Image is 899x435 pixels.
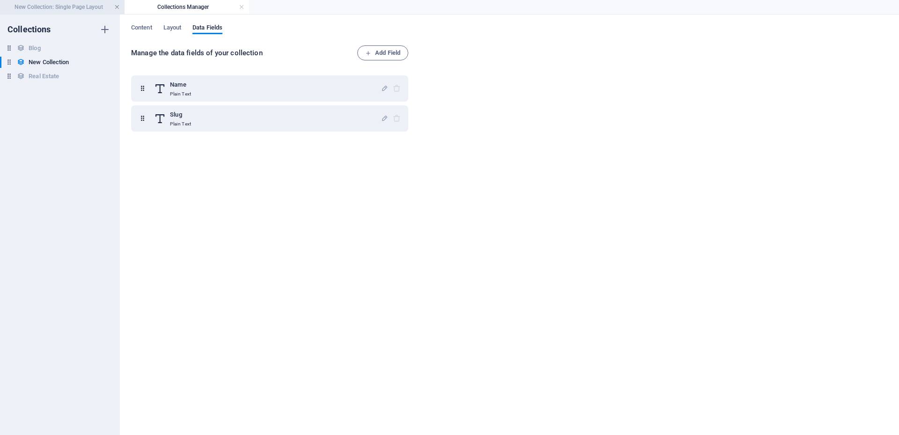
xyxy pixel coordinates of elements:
[29,43,40,54] h6: Blog
[365,47,400,59] span: Add Field
[170,109,191,120] h6: Slug
[7,24,51,35] h6: Collections
[170,120,191,128] p: Plain Text
[29,57,69,68] h6: New Collection
[192,22,222,35] span: Data Fields
[170,90,191,98] p: Plain Text
[131,22,152,35] span: Content
[357,45,408,60] button: Add Field
[163,22,182,35] span: Layout
[29,71,59,82] h6: Real Estate
[125,2,249,12] h4: Collections Manager
[131,47,357,59] h6: Manage the data fields of your collection
[170,79,191,90] h6: Name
